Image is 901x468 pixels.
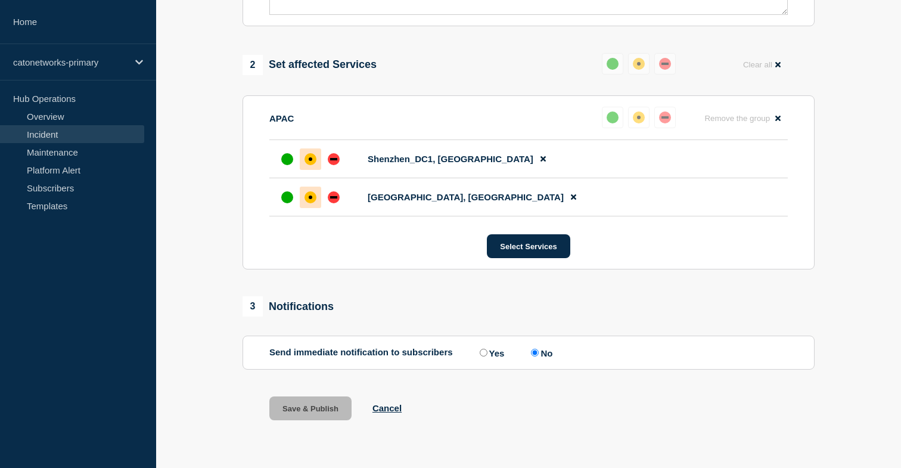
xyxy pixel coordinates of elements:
div: affected [633,111,645,123]
button: Remove the group [697,107,788,130]
div: Set affected Services [243,55,377,75]
button: Cancel [372,403,402,413]
div: Notifications [243,296,334,317]
button: down [654,53,676,75]
span: 2 [243,55,263,75]
button: up [602,53,623,75]
p: APAC [269,113,294,123]
button: affected [628,107,650,128]
input: No [531,349,539,357]
button: up [602,107,623,128]
span: Remove the group [704,114,770,123]
div: up [281,191,293,203]
button: Select Services [487,234,570,258]
span: 3 [243,296,263,317]
label: Yes [477,347,505,358]
div: down [659,111,671,123]
div: Send immediate notification to subscribers [269,347,788,358]
div: up [607,111,619,123]
p: Send immediate notification to subscribers [269,347,453,358]
label: No [528,347,552,358]
div: affected [305,191,316,203]
span: [GEOGRAPHIC_DATA], [GEOGRAPHIC_DATA] [368,192,564,202]
p: catonetworks-primary [13,57,128,67]
span: Shenzhen_DC1, [GEOGRAPHIC_DATA] [368,154,533,164]
button: Clear all [736,53,788,76]
div: down [328,191,340,203]
div: up [281,153,293,165]
div: affected [305,153,316,165]
div: down [328,153,340,165]
div: down [659,58,671,70]
div: up [607,58,619,70]
button: down [654,107,676,128]
div: affected [633,58,645,70]
input: Yes [480,349,487,357]
button: affected [628,53,650,75]
button: Save & Publish [269,396,352,420]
